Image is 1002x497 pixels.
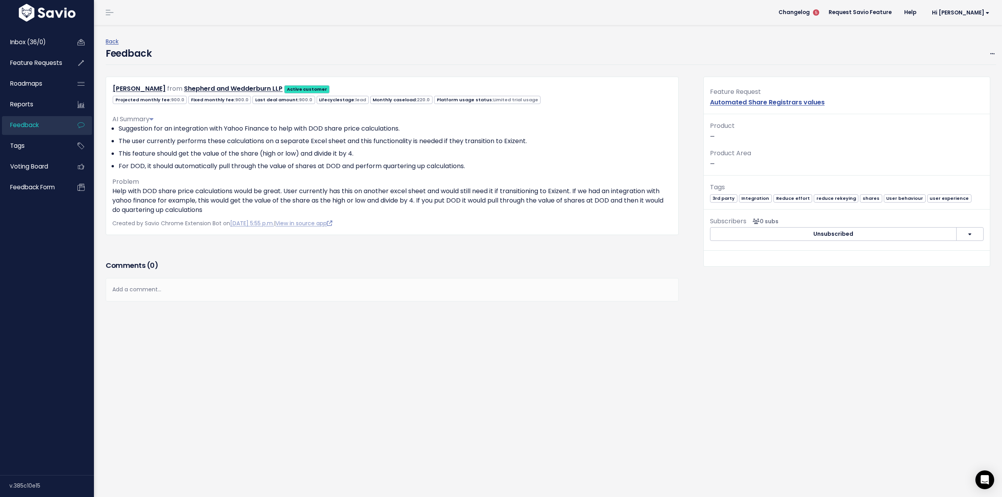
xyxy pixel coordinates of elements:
span: 220.0 [417,97,430,103]
span: Lifecyclestage: [317,96,369,104]
span: Platform usage status: [434,96,541,104]
a: Back [106,38,119,45]
a: 3rd party [710,194,737,202]
span: Created by Savio Chrome Extension Bot on | [112,219,332,227]
a: Voting Board [2,158,65,176]
span: Problem [112,177,139,186]
li: This feature should get the value of the share (high or low) and divide it by 4. [119,149,672,158]
span: 900.0 [235,97,249,103]
span: Limited trial usage [493,97,538,103]
span: lead [355,97,366,103]
span: Hi [PERSON_NAME] [932,10,989,16]
a: Feedback form [2,178,65,196]
a: Reduce effort [773,194,812,202]
span: Tags [710,183,725,192]
span: Monthly caseload: [370,96,433,104]
a: Hi [PERSON_NAME] [923,7,996,19]
a: Integration [739,194,772,202]
span: 900.0 [299,97,312,103]
a: Feedback [2,116,65,134]
span: Voting Board [10,162,48,170]
span: user experience [927,194,971,203]
p: Help with DOD share price calculations would be great. User currently has this on another excel s... [112,187,672,215]
span: Feature Requests [10,59,62,67]
span: Feedback form [10,183,55,191]
span: 3rd party [710,194,737,203]
span: Fixed monthly fee: [188,96,251,104]
span: Reports [10,100,33,108]
span: Changelog [779,10,810,15]
span: Inbox (36/0) [10,38,46,46]
span: 5 [813,9,819,16]
span: AI Summary [112,115,153,124]
a: [DATE] 5:55 p.m. [230,219,274,227]
span: Roadmaps [10,79,42,88]
a: Reports [2,95,65,113]
span: Reduce effort [773,194,812,203]
strong: Active customer [287,86,327,92]
span: Feedback [10,121,39,129]
span: reduce rekeying [814,194,858,203]
a: Roadmaps [2,75,65,93]
div: Open Intercom Messenger [975,470,994,489]
a: Help [898,7,923,18]
a: Inbox (36/0) [2,33,65,51]
li: The user currently performs these calculations on a separate Excel sheet and this functionality i... [119,136,672,146]
a: shares [860,194,882,202]
span: Last deal amount: [252,96,315,104]
span: 0 [150,260,155,270]
li: For DOD, it should automatically pull through the value of shares at DOD and perform quartering u... [119,161,672,171]
img: logo-white.9d6f32f41409.svg [17,4,77,22]
h3: Comments ( ) [106,260,679,271]
h4: Feedback [106,47,151,61]
a: user experience [927,194,971,202]
a: View in source app [276,219,332,227]
span: Tags [10,142,25,150]
p: — [710,120,984,142]
a: Feature Requests [2,54,65,72]
a: Shepherd and Wedderburn LLP [184,84,283,93]
a: Automated Share Registrars values [710,98,825,107]
button: Unsubscribed [710,227,957,241]
span: <p><strong>Subscribers</strong><br><br> No subscribers yet<br> </p> [750,217,779,225]
span: User behaviour [884,194,926,203]
span: Product [710,121,735,130]
p: — [710,148,984,169]
a: [PERSON_NAME] [113,84,166,93]
span: Feature Request [710,87,761,96]
span: shares [860,194,882,203]
div: Add a comment... [106,278,679,301]
div: v.385c10e15 [9,475,94,496]
a: Tags [2,137,65,155]
a: User behaviour [884,194,926,202]
span: Subscribers [710,217,746,226]
span: Projected monthly fee: [113,96,187,104]
a: Request Savio Feature [822,7,898,18]
li: Suggestion for an integration with Yahoo Finance to help with DOD share price calculations. [119,124,672,133]
span: Product Area [710,149,751,158]
span: Integration [739,194,772,203]
span: 900.0 [171,97,184,103]
span: from [167,84,182,93]
a: reduce rekeying [814,194,858,202]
